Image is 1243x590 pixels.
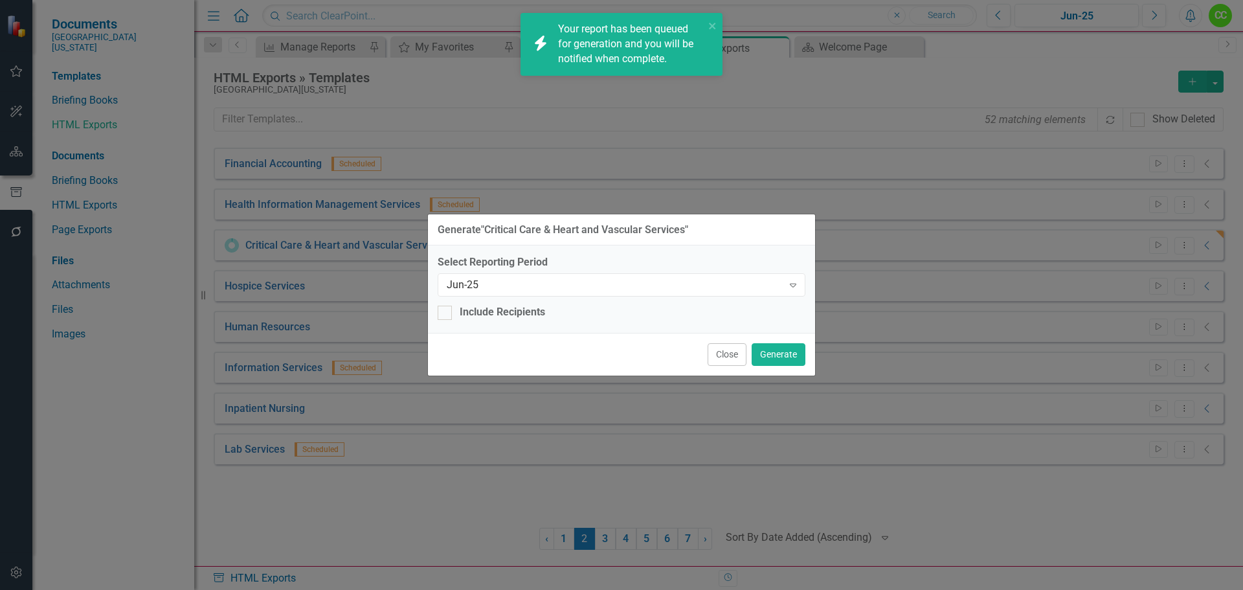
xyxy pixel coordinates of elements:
div: Include Recipients [460,305,545,320]
button: Generate [752,343,805,366]
button: close [708,18,717,33]
div: Generate " Critical Care & Heart and Vascular Services " [438,224,688,236]
button: Close [708,343,746,366]
label: Select Reporting Period [438,255,805,270]
div: Your report has been queued for generation and you will be notified when complete. [558,22,704,67]
div: Jun-25 [447,278,783,293]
